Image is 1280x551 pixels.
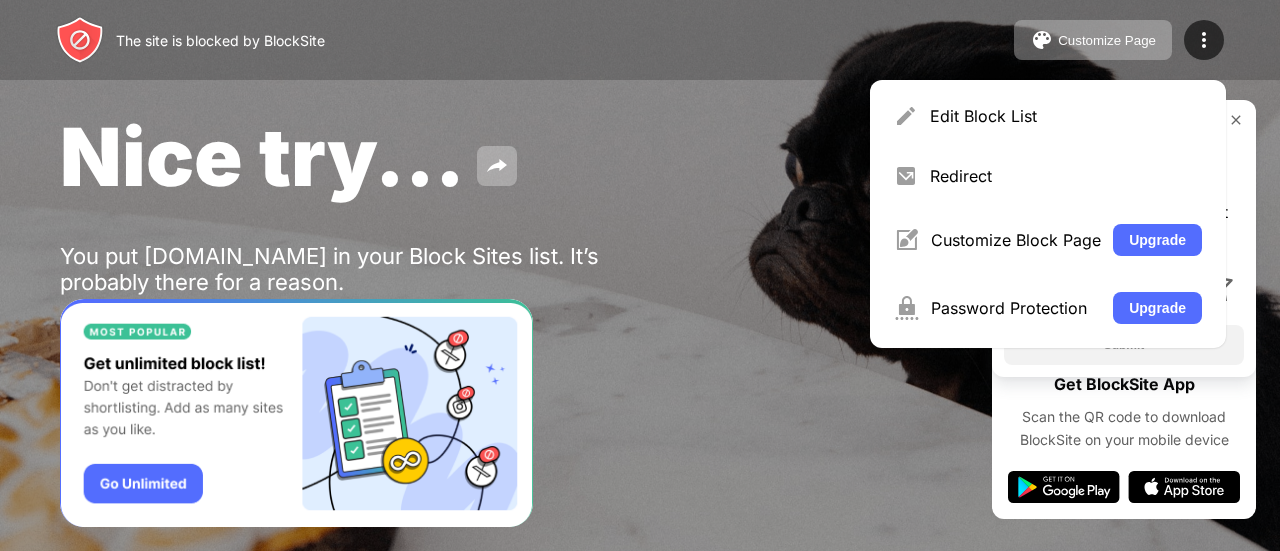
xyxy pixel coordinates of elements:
img: menu-pencil.svg [894,104,918,128]
div: Customize Block Page [931,230,1101,250]
img: share.svg [485,154,509,178]
div: You put [DOMAIN_NAME] in your Block Sites list. It’s probably there for a reason. [60,243,678,295]
button: Upgrade [1113,292,1202,324]
iframe: Banner [60,299,533,528]
button: Customize Page [1014,20,1172,60]
img: app-store.svg [1128,471,1240,503]
button: Upgrade [1113,224,1202,256]
span: Nice try... [60,108,465,205]
img: header-logo.svg [56,16,104,64]
img: pallet.svg [1030,28,1054,52]
div: Redirect [930,166,1202,186]
div: Password Protection [931,298,1101,318]
img: menu-customize.svg [894,228,919,252]
img: google-play.svg [1008,471,1120,503]
img: menu-redirect.svg [894,164,918,188]
div: Edit Block List [930,106,1202,126]
img: rate-us-close.svg [1228,112,1244,128]
img: menu-password.svg [894,296,919,320]
img: menu-icon.svg [1192,28,1216,52]
div: The site is blocked by BlockSite [116,32,325,49]
div: Customize Page [1058,33,1156,48]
